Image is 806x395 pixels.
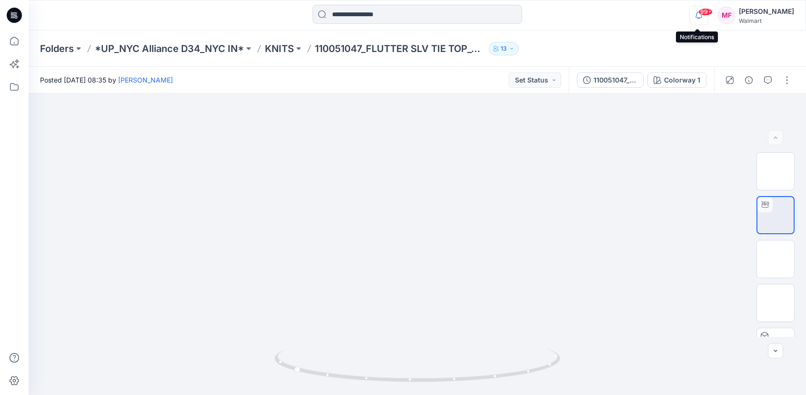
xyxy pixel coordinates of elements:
div: Colorway 1 [664,75,700,85]
button: Colorway 1 [647,73,706,88]
a: [PERSON_NAME] [118,76,173,84]
span: 99+ [698,8,713,16]
div: MF [718,7,735,24]
p: 110051047_FLUTTER SLV TIE TOP_OPT 1 [315,42,485,55]
a: Folders [40,42,74,55]
div: Walmart [739,17,794,24]
a: *UP_NYC Alliance D34_NYC IN* [95,42,244,55]
button: Details [741,73,756,88]
p: 13 [501,43,507,54]
div: 110051047_FLUTTER SLV TIE TOP_OPT 1 [594,75,637,85]
span: Posted [DATE] 08:35 by [40,75,173,85]
div: [PERSON_NAME] [739,6,794,17]
button: 13 [489,42,519,55]
a: KNITS [265,42,294,55]
button: 110051047_FLUTTER SLV TIE TOP_OPT 1 [577,73,644,88]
